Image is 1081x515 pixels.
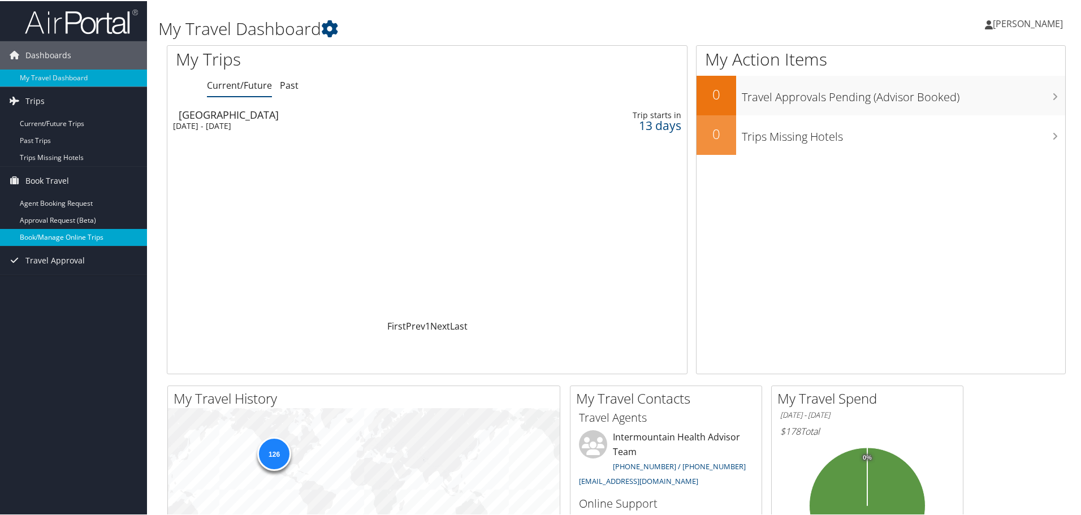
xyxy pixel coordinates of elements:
a: 0Travel Approvals Pending (Advisor Booked) [697,75,1065,114]
h2: 0 [697,123,736,142]
a: First [387,319,406,331]
a: Past [280,78,299,90]
div: 13 days [568,119,681,129]
a: [EMAIL_ADDRESS][DOMAIN_NAME] [579,475,698,485]
a: 0Trips Missing Hotels [697,114,1065,154]
span: Dashboards [25,40,71,68]
h3: Online Support [579,495,753,510]
a: Prev [406,319,425,331]
span: [PERSON_NAME] [993,16,1063,29]
h1: My Action Items [697,46,1065,70]
h2: My Travel Spend [777,388,963,407]
h6: Total [780,424,954,436]
span: Travel Approval [25,245,85,274]
a: [PHONE_NUMBER] / [PHONE_NUMBER] [613,460,746,470]
img: airportal-logo.png [25,7,138,34]
a: Current/Future [207,78,272,90]
h2: My Travel Contacts [576,388,762,407]
div: [GEOGRAPHIC_DATA] [179,109,506,119]
span: Trips [25,86,45,114]
h3: Travel Agents [579,409,753,425]
div: [DATE] - [DATE] [173,120,500,130]
h3: Trips Missing Hotels [742,122,1065,144]
a: [PERSON_NAME] [985,6,1074,40]
div: Trip starts in [568,109,681,119]
a: 1 [425,319,430,331]
h1: My Trips [176,46,462,70]
span: $178 [780,424,801,436]
h6: [DATE] - [DATE] [780,409,954,419]
div: 126 [257,436,291,470]
h1: My Travel Dashboard [158,16,769,40]
a: Last [450,319,468,331]
h2: My Travel History [174,388,560,407]
h3: Travel Approvals Pending (Advisor Booked) [742,83,1065,104]
a: Next [430,319,450,331]
li: Intermountain Health Advisor Team [573,429,759,490]
tspan: 0% [863,453,872,460]
h2: 0 [697,84,736,103]
span: Book Travel [25,166,69,194]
